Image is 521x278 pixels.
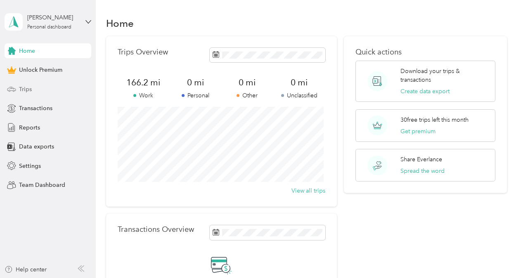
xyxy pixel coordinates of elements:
[19,142,54,151] span: Data exports
[273,91,325,100] p: Unclassified
[400,155,442,164] p: Share Everlance
[19,66,62,74] span: Unlock Premium
[19,85,32,94] span: Trips
[169,91,221,100] p: Personal
[27,13,79,22] div: [PERSON_NAME]
[118,48,168,57] p: Trips Overview
[19,104,52,113] span: Transactions
[5,265,47,274] button: Help center
[400,127,436,136] button: Get premium
[400,67,489,84] p: Download your trips & transactions
[118,225,194,234] p: Transactions Overview
[19,162,41,170] span: Settings
[169,77,221,88] span: 0 mi
[27,25,71,30] div: Personal dashboard
[19,123,40,132] span: Reports
[19,181,65,189] span: Team Dashboard
[400,87,450,96] button: Create data export
[400,167,445,175] button: Spread the word
[475,232,521,278] iframe: Everlance-gr Chat Button Frame
[273,77,325,88] span: 0 mi
[355,48,495,57] p: Quick actions
[118,91,170,100] p: Work
[118,77,170,88] span: 166.2 mi
[106,19,134,28] h1: Home
[19,47,35,55] span: Home
[221,77,273,88] span: 0 mi
[221,91,273,100] p: Other
[400,115,469,124] p: 30 free trips left this month
[291,186,325,195] button: View all trips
